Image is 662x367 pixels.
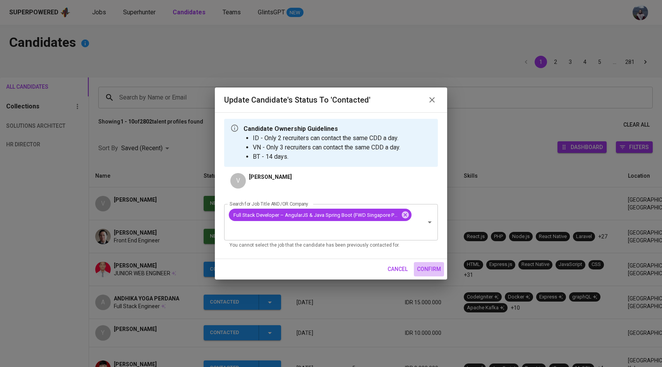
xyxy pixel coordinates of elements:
span: cancel [388,264,408,274]
button: cancel [384,262,411,276]
h6: Update Candidate's Status to 'Contacted' [224,94,370,106]
span: confirm [417,264,441,274]
button: confirm [414,262,444,276]
button: Open [424,217,435,228]
p: You cannot select the job that the candidate has been previously contacted for. [230,242,432,249]
li: BT - 14 days. [253,152,400,161]
div: V [230,173,246,189]
span: Full Stack Developer – AngularJS & Java Spring Boot (FWD Singapore Pte Ltd) [229,211,403,219]
li: VN - Only 3 recruiters can contact the same CDD a day. [253,143,400,152]
div: Full Stack Developer – AngularJS & Java Spring Boot (FWD Singapore Pte Ltd) [229,209,412,221]
p: Candidate Ownership Guidelines [244,124,400,134]
p: [PERSON_NAME] [249,173,292,181]
li: ID - Only 2 recruiters can contact the same CDD a day. [253,134,400,143]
